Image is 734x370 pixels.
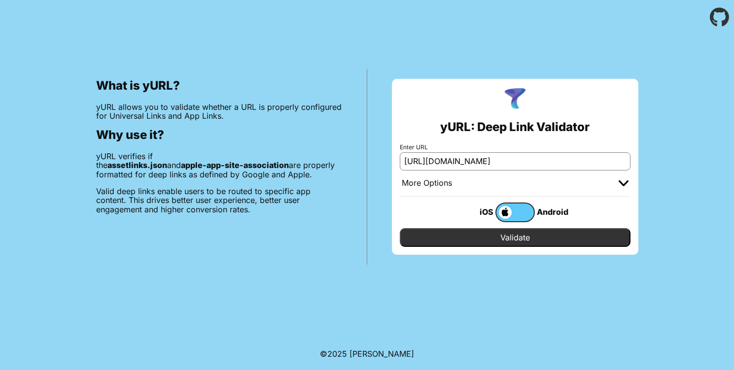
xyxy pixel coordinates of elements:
h2: What is yURL? [96,79,342,93]
label: Enter URL [400,144,630,151]
img: yURL Logo [502,87,528,112]
div: iOS [456,205,495,218]
span: 2025 [327,349,347,359]
input: Validate [400,228,630,247]
p: Valid deep links enable users to be routed to specific app content. This drives better user exper... [96,187,342,214]
img: chevron [619,180,629,186]
p: yURL verifies if the and are properly formatted for deep links as defined by Google and Apple. [96,152,342,179]
a: Michael Ibragimchayev's Personal Site [350,349,414,359]
b: assetlinks.json [107,160,167,170]
footer: © [320,337,414,370]
b: apple-app-site-association [181,160,289,170]
input: e.g. https://app.chayev.com/xyx [400,152,630,170]
div: Android [535,205,574,218]
div: More Options [402,178,452,188]
h2: yURL: Deep Link Validator [440,120,590,134]
h2: Why use it? [96,128,342,142]
p: yURL allows you to validate whether a URL is properly configured for Universal Links and App Links. [96,102,342,121]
